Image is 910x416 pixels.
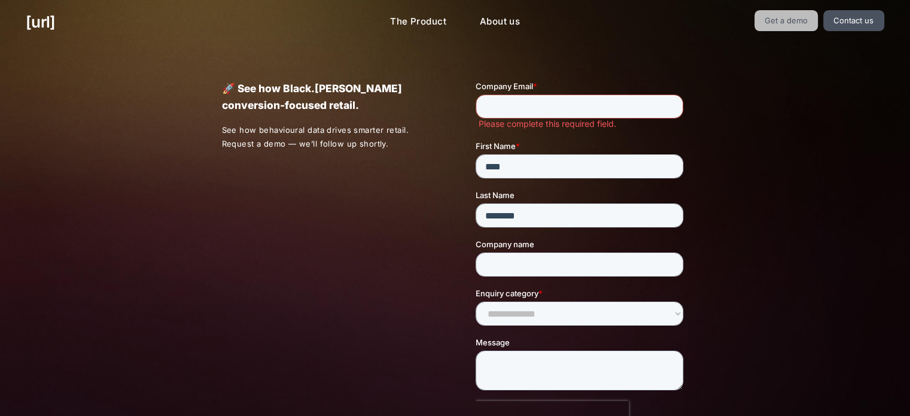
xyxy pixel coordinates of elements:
a: Contact us [823,10,884,31]
p: 🚀 See how Black.[PERSON_NAME] conversion-focused retail. [221,80,434,114]
a: The Product [381,10,456,34]
a: [URL] [26,10,55,34]
a: About us [470,10,529,34]
p: See how behavioural data drives smarter retail. Request a demo — we’ll follow up shortly. [221,123,434,151]
a: Get a demo [754,10,818,31]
